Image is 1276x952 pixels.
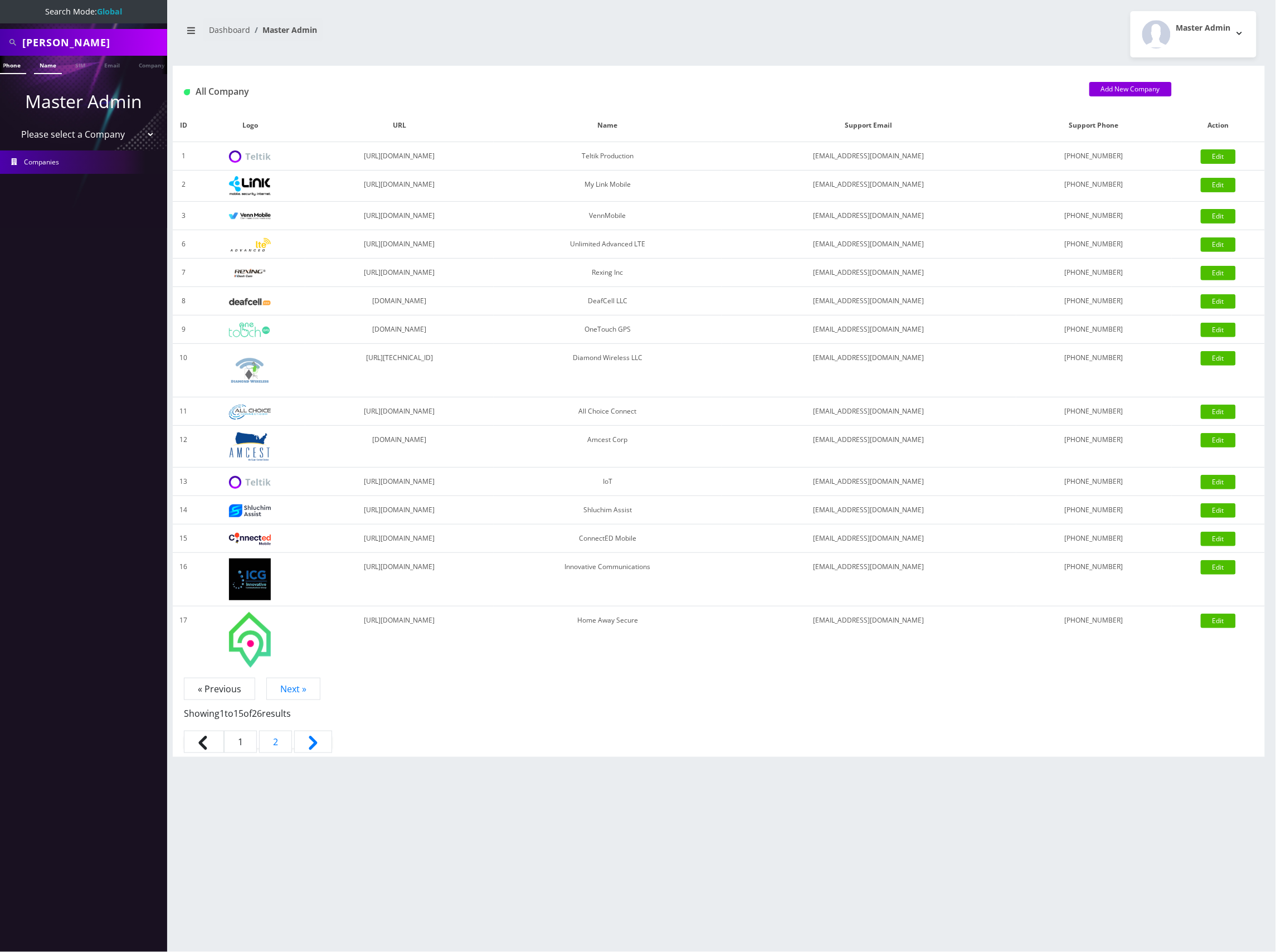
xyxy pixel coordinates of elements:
a: Edit [1201,149,1236,164]
th: Name [494,109,722,142]
td: Teltik Production [494,142,722,171]
td: [URL][DOMAIN_NAME] [305,553,493,606]
td: [PHONE_NUMBER] [1016,606,1172,673]
a: Edit [1201,294,1236,309]
img: Unlimited Advanced LTE [229,238,271,252]
td: [URL][DOMAIN_NAME] [305,496,493,524]
a: Edit [1201,614,1236,628]
a: Go to page 2 [259,731,292,753]
li: Master Admin [250,24,317,36]
th: URL [305,109,493,142]
td: 8 [173,287,194,315]
td: [URL][DOMAIN_NAME] [305,397,493,426]
td: 1 [173,142,194,171]
nav: Page navigation example [173,682,1265,757]
a: Edit [1201,560,1236,575]
td: [PHONE_NUMBER] [1016,202,1172,230]
th: Action [1172,109,1265,142]
p: Showing to of results [184,696,1254,720]
td: 11 [173,397,194,426]
a: Dashboard [209,25,250,35]
td: [PHONE_NUMBER] [1016,230,1172,259]
td: [URL][DOMAIN_NAME] [305,468,493,496]
td: 10 [173,344,194,397]
span: &laquo; Previous [184,731,224,753]
th: ID [173,109,194,142]
td: [PHONE_NUMBER] [1016,315,1172,344]
img: DeafCell LLC [229,298,271,305]
h2: Master Admin [1176,23,1231,33]
td: [PHONE_NUMBER] [1016,397,1172,426]
td: [PHONE_NUMBER] [1016,468,1172,496]
td: [DOMAIN_NAME] [305,315,493,344]
img: Home Away Secure [229,612,271,668]
td: ConnectED Mobile [494,524,722,553]
th: Logo [194,109,305,142]
td: [EMAIL_ADDRESS][DOMAIN_NAME] [722,606,1016,673]
td: [PHONE_NUMBER] [1016,287,1172,315]
td: Amcest Corp [494,426,722,468]
td: [URL][DOMAIN_NAME] [305,171,493,202]
td: [EMAIL_ADDRESS][DOMAIN_NAME] [722,230,1016,259]
td: 14 [173,496,194,524]
nav: breadcrumb [181,18,710,50]
td: DeafCell LLC [494,287,722,315]
td: [PHONE_NUMBER] [1016,344,1172,397]
td: [EMAIL_ADDRESS][DOMAIN_NAME] [722,397,1016,426]
td: 9 [173,315,194,344]
img: VennMobile [229,212,271,220]
td: 13 [173,468,194,496]
td: [PHONE_NUMBER] [1016,496,1172,524]
td: [DOMAIN_NAME] [305,287,493,315]
td: Rexing Inc [494,259,722,287]
td: [EMAIL_ADDRESS][DOMAIN_NAME] [722,142,1016,171]
td: OneTouch GPS [494,315,722,344]
td: [PHONE_NUMBER] [1016,524,1172,553]
td: Diamond Wireless LLC [494,344,722,397]
img: All Choice Connect [229,405,271,420]
a: Edit [1201,475,1236,489]
a: Edit [1201,237,1236,252]
a: Next &raquo; [294,731,332,753]
td: [EMAIL_ADDRESS][DOMAIN_NAME] [722,426,1016,468]
td: [EMAIL_ADDRESS][DOMAIN_NAME] [722,287,1016,315]
a: Name [34,56,62,74]
button: Master Admin [1131,11,1256,57]
img: Shluchim Assist [229,504,271,517]
td: [EMAIL_ADDRESS][DOMAIN_NAME] [722,171,1016,202]
td: Innovative Communications [494,553,722,606]
a: Edit [1201,266,1236,280]
nav: Pagination Navigation [184,682,1254,757]
td: [URL][DOMAIN_NAME] [305,202,493,230]
img: Diamond Wireless LLC [229,349,271,391]
td: [URL][DOMAIN_NAME] [305,259,493,287]
td: [URL][DOMAIN_NAME] [305,524,493,553]
td: [URL][TECHNICAL_ID] [305,344,493,397]
td: My Link Mobile [494,171,722,202]
td: 2 [173,171,194,202]
a: Add New Company [1089,82,1172,96]
td: Shluchim Assist [494,496,722,524]
span: Search Mode: [45,6,122,17]
h1: All Company [184,86,1073,97]
td: [EMAIL_ADDRESS][DOMAIN_NAME] [722,468,1016,496]
td: [PHONE_NUMBER] [1016,553,1172,606]
img: My Link Mobile [229,176,271,196]
img: Amcest Corp [229,431,271,462]
td: [EMAIL_ADDRESS][DOMAIN_NAME] [722,315,1016,344]
td: [URL][DOMAIN_NAME] [305,230,493,259]
td: [PHONE_NUMBER] [1016,259,1172,287]
img: OneTouch GPS [229,323,271,337]
td: [EMAIL_ADDRESS][DOMAIN_NAME] [722,496,1016,524]
span: 15 [233,707,243,720]
td: VennMobile [494,202,722,230]
td: [DOMAIN_NAME] [305,426,493,468]
span: Companies [25,157,60,167]
a: Next » [266,678,320,700]
td: 17 [173,606,194,673]
a: SIM [70,56,91,73]
td: IoT [494,468,722,496]
a: Edit [1201,503,1236,518]
img: All Company [184,89,190,95]
input: Search All Companies [22,32,164,53]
